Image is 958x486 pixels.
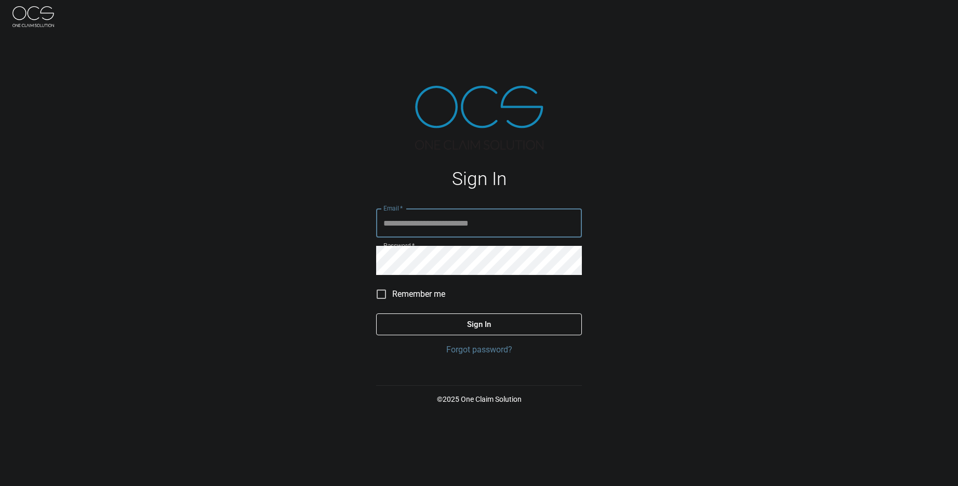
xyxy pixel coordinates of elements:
p: © 2025 One Claim Solution [376,394,582,404]
img: ocs-logo-tra.png [415,86,543,150]
a: Forgot password? [376,344,582,356]
label: Password [383,241,415,250]
label: Email [383,204,403,213]
h1: Sign In [376,168,582,190]
img: ocs-logo-white-transparent.png [12,6,54,27]
button: Sign In [376,313,582,335]
span: Remember me [392,288,445,300]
